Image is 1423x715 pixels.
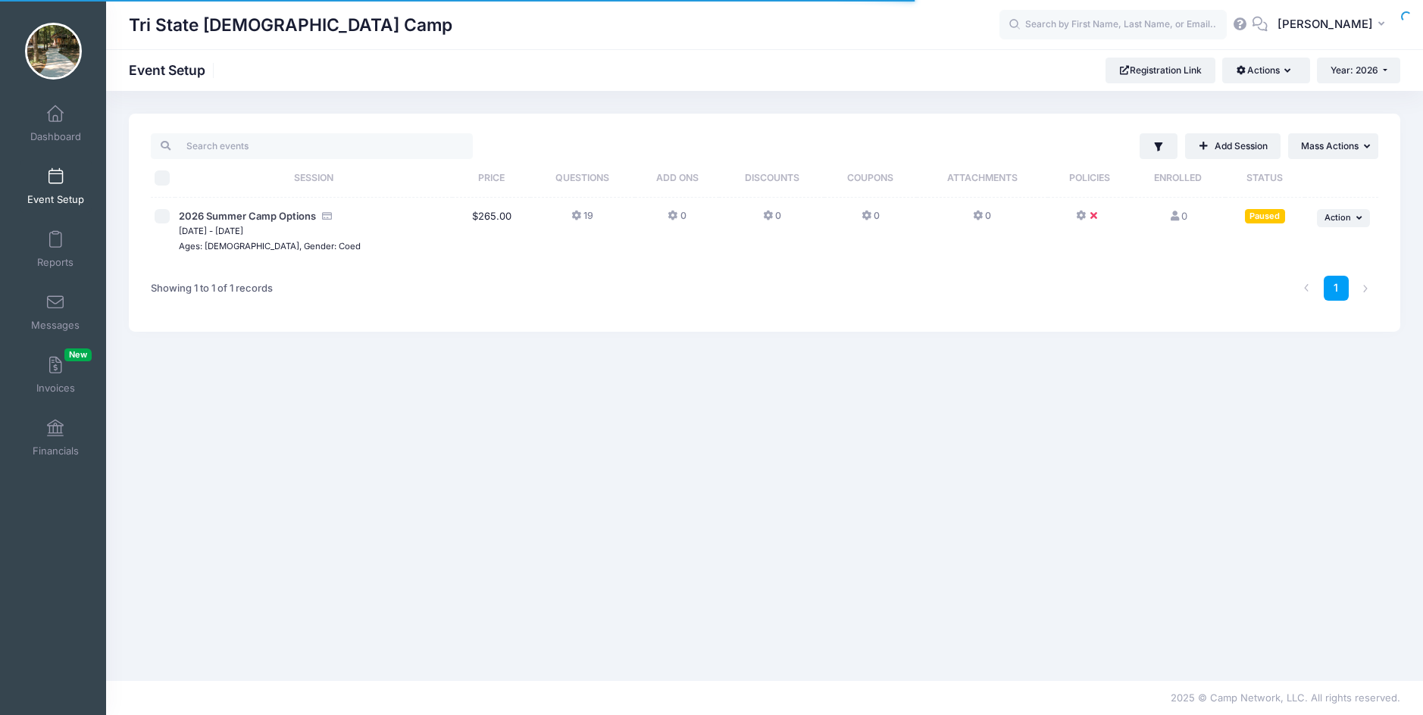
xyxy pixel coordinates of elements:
th: Coupons [824,159,916,198]
img: Tri State Christian Camp [25,23,82,80]
th: Status [1225,159,1305,198]
small: [DATE] - [DATE] [179,226,243,236]
button: [PERSON_NAME] [1268,8,1400,42]
th: Questions [530,159,635,198]
th: Attachments [917,159,1048,198]
th: Session [175,159,453,198]
span: 2025 © Camp Network, LLC. All rights reserved. [1171,692,1400,704]
button: 19 [571,209,593,231]
th: Add Ons [635,159,720,198]
span: Dashboard [30,130,81,143]
span: Action [1324,212,1351,223]
span: Coupons [847,172,893,183]
h1: Tri State [DEMOGRAPHIC_DATA] Camp [129,8,452,42]
span: Mass Actions [1301,140,1359,151]
input: Search by First Name, Last Name, or Email... [999,10,1227,40]
button: 0 [862,209,880,231]
span: Financials [33,445,79,457]
a: 0 [1169,210,1187,222]
span: Messages [31,319,80,332]
span: Policies [1069,172,1110,183]
a: 1 [1324,276,1349,301]
span: Add Ons [656,172,699,183]
a: Reports [20,223,92,276]
span: Discounts [745,172,799,183]
button: Action [1317,209,1370,227]
span: New [64,348,92,361]
div: Paused [1245,209,1285,223]
th: Price [452,159,530,198]
td: $265.00 [452,198,530,265]
span: Questions [555,172,609,183]
a: Event Setup [20,160,92,213]
button: 0 [668,209,686,231]
span: 2026 Summer Camp Options [179,210,316,222]
div: Showing 1 to 1 of 1 records [151,271,273,306]
button: Year: 2026 [1317,58,1400,83]
h1: Event Setup [129,62,218,78]
th: Discounts [719,159,824,198]
span: Invoices [36,382,75,395]
a: Registration Link [1106,58,1215,83]
th: Policies [1048,159,1131,198]
button: 0 [763,209,781,231]
th: Enrolled [1131,159,1225,198]
span: Year: 2026 [1331,64,1378,76]
a: InvoicesNew [20,348,92,401]
i: Accepting Credit Card Payments [321,211,333,221]
span: Attachments [947,172,1018,183]
span: Reports [37,256,73,269]
button: Mass Actions [1288,133,1378,159]
a: Add Session [1185,133,1281,159]
span: Event Setup [27,193,84,206]
a: Dashboard [20,97,92,150]
button: Actions [1222,58,1309,83]
small: Ages: [DEMOGRAPHIC_DATA], Gender: Coed [179,241,361,251]
a: Messages [20,286,92,339]
button: 0 [973,209,991,231]
input: Search events [151,133,473,159]
a: Financials [20,411,92,464]
span: [PERSON_NAME] [1278,16,1373,33]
